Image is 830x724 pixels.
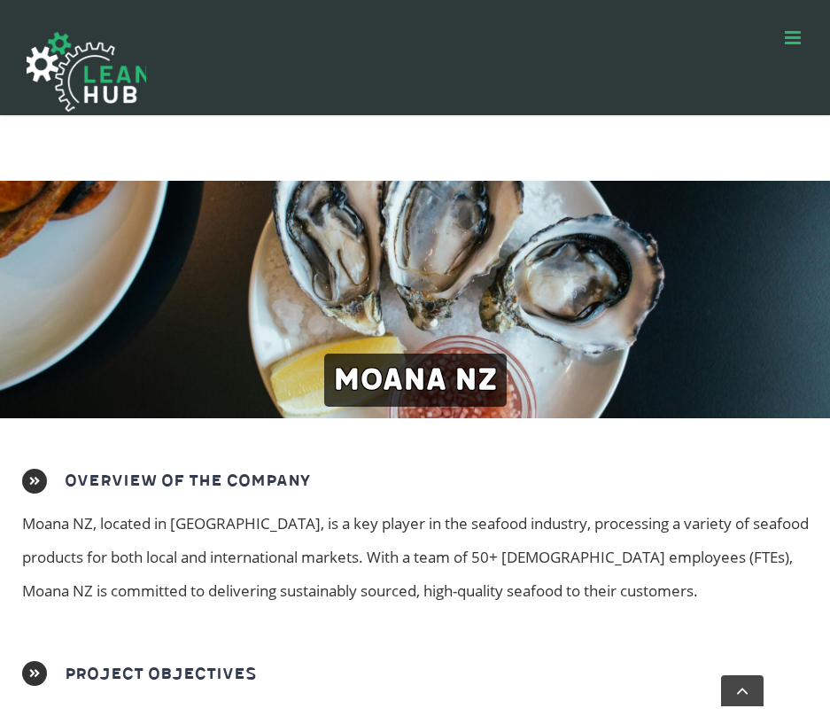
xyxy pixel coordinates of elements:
[324,354,507,407] span: Moana NZ
[65,469,310,494] h2: Overview of the Company
[27,15,146,128] img: The Lean Hub | Optimising productivity with Lean Logo
[22,513,809,602] span: Moana NZ, located in [GEOGRAPHIC_DATA], is a key player in the seafood industry, processing a var...
[785,28,803,47] a: Toggle mobile menu
[65,661,256,686] h2: Project Objectives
